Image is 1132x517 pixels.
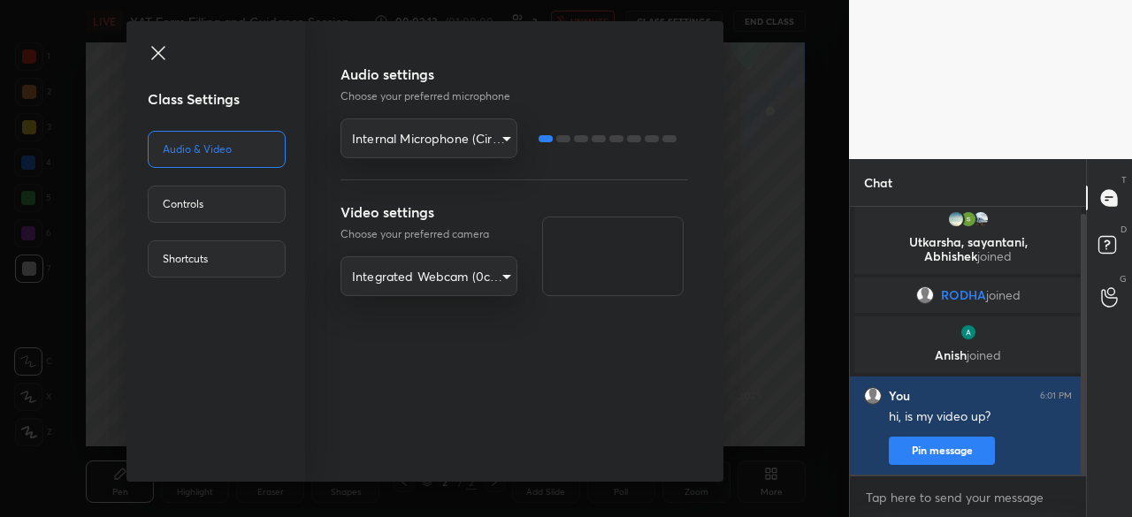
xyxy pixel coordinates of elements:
span: joined [967,346,1001,363]
span: joined [977,247,1012,264]
div: 6:01 PM [1040,391,1072,401]
span: RODHA [941,288,986,302]
p: Choose your preferred microphone [340,88,688,104]
p: G [1120,272,1127,285]
button: Pin message [889,437,995,465]
span: joined [986,288,1021,302]
img: thumbnail.jpg [960,323,977,341]
p: D [1121,223,1127,236]
p: Anish [865,348,1071,362]
img: thumbnail.jpg [947,210,965,228]
div: hi, is my video up? [889,408,1072,426]
div: Shortcuts [148,240,286,278]
div: grid [850,207,1086,475]
img: thumbnail.jpg [960,210,977,228]
p: Chat [850,159,906,206]
h3: Class Settings [148,88,306,110]
img: default.png [916,286,934,304]
h6: You [889,388,910,404]
img: default.png [865,388,881,404]
p: Choose your preferred camera [340,226,517,242]
p: T [1121,173,1127,186]
h3: Video settings [340,201,517,223]
h3: Audio settings [340,64,688,85]
div: Audio & Video [148,131,286,168]
img: thumbnail.jpg [972,210,990,228]
div: Internal Microphone (Cirrus Logic Superior High Definition Audio) [340,256,517,296]
div: Internal Microphone (Cirrus Logic Superior High Definition Audio) [340,118,517,158]
div: Controls [148,186,286,223]
p: Utkarsha, sayantani, Abhishek [865,235,1071,263]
